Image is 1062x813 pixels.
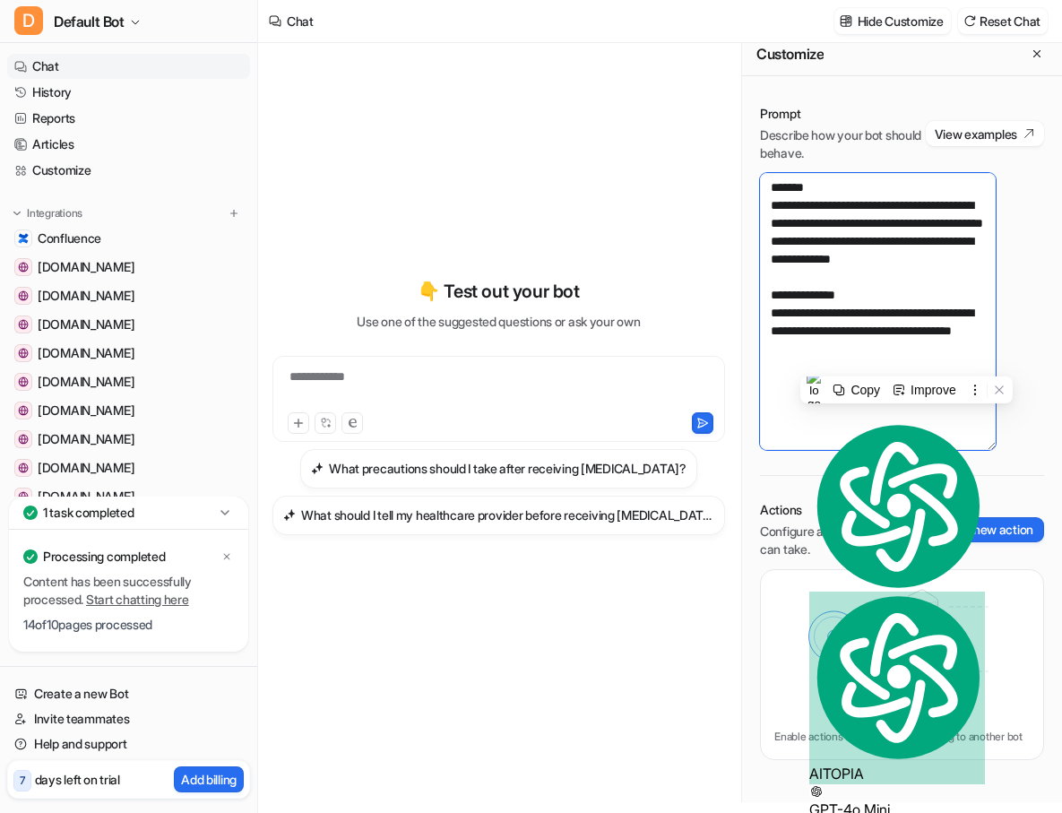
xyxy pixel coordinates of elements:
img: abbvie.sharepoint.com [18,319,29,330]
a: Invite teammates [7,706,250,731]
img: logo.svg [809,592,985,763]
a: outlook.office.com[DOMAIN_NAME] [7,484,250,509]
a: ConfluenceConfluence [7,226,250,251]
img: reset [963,14,976,28]
span: D [14,6,43,35]
a: History [7,80,250,105]
a: opal.withgoogle.com[DOMAIN_NAME] [7,255,250,280]
img: opal.withgoogle.com [18,262,29,272]
a: m365.cloud.microsoft[DOMAIN_NAME] [7,398,250,423]
p: Configure actions your bot can take. [760,523,908,558]
p: 7 [20,773,25,789]
a: Articles [7,132,250,157]
a: alle.com[DOMAIN_NAME] [7,283,250,308]
p: 👇 Test out your bot [418,278,579,305]
button: Hide Customize [834,8,951,34]
a: accounts.google.com[DOMAIN_NAME] [7,341,250,366]
button: Add billing [174,766,244,792]
h2: Customize [756,45,824,63]
a: Chat [7,54,250,79]
span: [DOMAIN_NAME] [38,316,134,333]
a: support.office.com[DOMAIN_NAME] [7,369,250,394]
button: Close flyout [1026,43,1048,65]
img: scribehow.com [18,434,29,445]
a: abbvie.sharepoint.com[DOMAIN_NAME] [7,312,250,337]
span: [DOMAIN_NAME] [38,459,134,477]
a: Start chatting here [86,592,189,607]
span: [DOMAIN_NAME] [38,373,134,391]
p: Integrations [27,206,82,221]
button: View examples [926,121,1044,146]
span: [DOMAIN_NAME] [38,258,134,276]
div: AITOPIA [809,592,985,784]
p: Add billing [181,770,237,789]
p: Processing completed [43,548,165,566]
img: expand menu [11,207,23,220]
span: Default Bot [54,9,125,34]
img: What precautions should I take after receiving BOTOX® Cosmetic? [311,462,324,475]
img: m365.cloud.microsoft [18,405,29,416]
p: Enable actions for your bot like routing to another bot [774,729,1023,745]
p: days left on trial [35,770,120,789]
a: Create a new Bot [7,681,250,706]
p: Hide Customize [858,12,944,30]
img: menu_add.svg [228,207,240,220]
a: Help and support [7,731,250,757]
a: Customize [7,158,250,183]
img: gpt-black.svg [809,784,824,799]
button: What should I tell my healthcare provider before receiving KYBELLA®?What should I tell my healthc... [272,496,725,535]
img: alle.com [18,290,29,301]
img: What should I tell my healthcare provider before receiving KYBELLA®? [283,508,296,522]
span: [DOMAIN_NAME] [38,344,134,362]
p: 14 of 10 pages processed [23,616,234,634]
button: Integrations [7,204,88,222]
h3: What should I tell my healthcare provider before receiving [MEDICAL_DATA]®? [301,506,714,524]
a: Reports [7,106,250,131]
img: outlook.office.com [18,491,29,502]
p: Use one of the suggested questions or ask your own [357,312,640,331]
div: Chat [287,12,314,30]
p: Content has been successfully processed. [23,573,234,609]
p: 1 task completed [43,504,134,522]
a: scribehow.com[DOMAIN_NAME] [7,427,250,452]
img: logo.svg [809,420,985,592]
span: [DOMAIN_NAME] [38,430,134,448]
button: Reset Chat [958,8,1048,34]
button: What precautions should I take after receiving BOTOX® Cosmetic?What precautions should I take aft... [300,449,697,489]
span: Confluence [38,229,101,247]
img: accounts.google.com [18,348,29,359]
span: [DOMAIN_NAME] [38,287,134,305]
span: [DOMAIN_NAME] [38,402,134,419]
img: support.office.com [18,376,29,387]
p: Prompt [760,105,926,123]
span: [DOMAIN_NAME] [38,488,134,506]
img: Confluence [18,233,29,244]
img: customize [840,14,852,28]
p: Describe how your bot should behave. [760,126,926,162]
p: Actions [760,501,908,519]
img: outlook.office365.com [18,463,29,473]
a: outlook.office365.com[DOMAIN_NAME] [7,455,250,480]
h3: What precautions should I take after receiving [MEDICAL_DATA]? [329,459,686,478]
